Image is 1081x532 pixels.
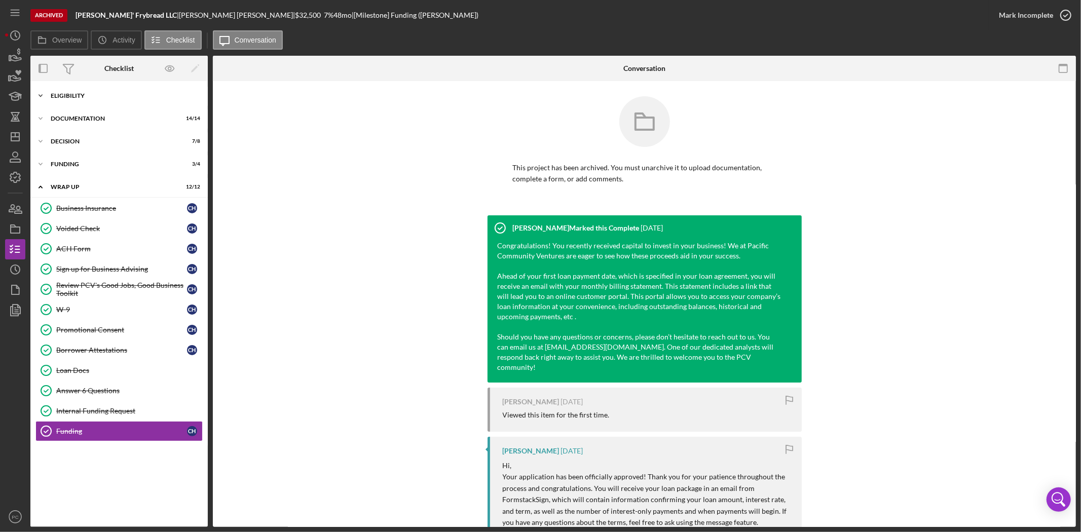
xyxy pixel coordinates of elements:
[56,326,187,334] div: Promotional Consent
[51,138,175,144] div: Decision
[35,401,203,421] a: Internal Funding Request
[187,426,197,436] div: C H
[503,398,560,406] div: [PERSON_NAME]
[187,305,197,315] div: C H
[352,11,478,19] div: | [Milestone] Funding ([PERSON_NAME])
[213,30,283,50] button: Conversation
[35,381,203,401] a: Answer 6 Questions
[513,224,640,232] div: [PERSON_NAME] Marked this Complete
[56,306,187,314] div: W-9
[35,320,203,340] a: Promotional ConsentCH
[91,30,141,50] button: Activity
[561,447,583,455] time: 2025-07-07 16:52
[51,184,175,190] div: Wrap Up
[52,36,82,44] label: Overview
[30,9,67,22] div: Archived
[56,224,187,233] div: Voided Check
[561,398,583,406] time: 2025-07-17 15:49
[623,64,665,72] div: Conversation
[35,198,203,218] a: Business InsuranceCH
[51,161,175,167] div: Funding
[513,162,776,185] p: This project has been archived. You must unarchive it to upload documentation, complete a form, o...
[35,279,203,299] a: Review PCV's Good Jobs, Good Business ToolkitCH
[76,11,177,19] b: [PERSON_NAME]' Frybread LLC
[989,5,1076,25] button: Mark Incomplete
[179,11,295,19] div: [PERSON_NAME] [PERSON_NAME] |
[35,299,203,320] a: W-9CH
[488,241,792,383] div: Congratulations! You recently received capital to invest in your business! We at Pacific Communit...
[35,239,203,259] a: ACH FormCH
[56,281,187,297] div: Review PCV's Good Jobs, Good Business Toolkit
[333,11,352,19] div: 48 mo
[187,325,197,335] div: C H
[12,514,18,520] text: PC
[56,245,187,253] div: ACH Form
[187,223,197,234] div: C H
[187,345,197,355] div: C H
[503,471,792,528] p: Your application has been officially approved! Thank you for your patience throughout the process...
[56,204,187,212] div: Business Insurance
[503,411,610,419] div: Viewed this item for the first time.
[166,36,195,44] label: Checklist
[56,346,187,354] div: Borrower Attestations
[56,387,202,395] div: Answer 6 Questions
[503,460,792,471] p: Hi,
[35,360,203,381] a: Loan Docs
[56,366,202,374] div: Loan Docs
[182,138,200,144] div: 7 / 8
[144,30,202,50] button: Checklist
[35,259,203,279] a: Sign up for Business AdvisingCH
[182,116,200,122] div: 14 / 14
[51,116,175,122] div: Documentation
[30,30,88,50] button: Overview
[187,203,197,213] div: C H
[113,36,135,44] label: Activity
[999,5,1053,25] div: Mark Incomplete
[104,64,134,72] div: Checklist
[235,36,277,44] label: Conversation
[182,184,200,190] div: 12 / 12
[1047,487,1071,512] div: Open Intercom Messenger
[35,421,203,441] a: FundingCH
[56,427,187,435] div: Funding
[56,265,187,273] div: Sign up for Business Advising
[187,284,197,294] div: C H
[295,11,324,19] div: $32,500
[56,407,202,415] div: Internal Funding Request
[641,224,663,232] time: 2025-08-08 16:08
[187,244,197,254] div: C H
[187,264,197,274] div: C H
[35,218,203,239] a: Voided CheckCH
[324,11,333,19] div: 7 %
[182,161,200,167] div: 3 / 4
[51,93,195,99] div: Eligibility
[503,447,560,455] div: [PERSON_NAME]
[76,11,179,19] div: |
[35,340,203,360] a: Borrower AttestationsCH
[5,507,25,527] button: PC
